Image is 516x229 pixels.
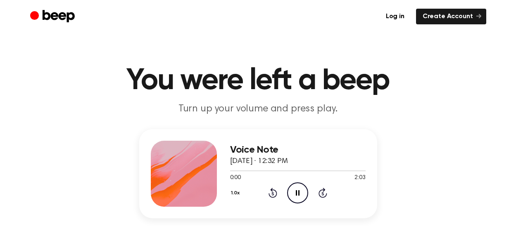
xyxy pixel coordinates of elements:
[354,174,365,182] span: 2:03
[230,186,243,200] button: 1.0x
[230,158,288,165] span: [DATE] · 12:32 PM
[30,9,77,25] a: Beep
[230,144,366,156] h3: Voice Note
[416,9,486,24] a: Create Account
[47,66,470,96] h1: You were left a beep
[230,174,241,182] span: 0:00
[100,102,417,116] p: Turn up your volume and press play.
[379,9,411,24] a: Log in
